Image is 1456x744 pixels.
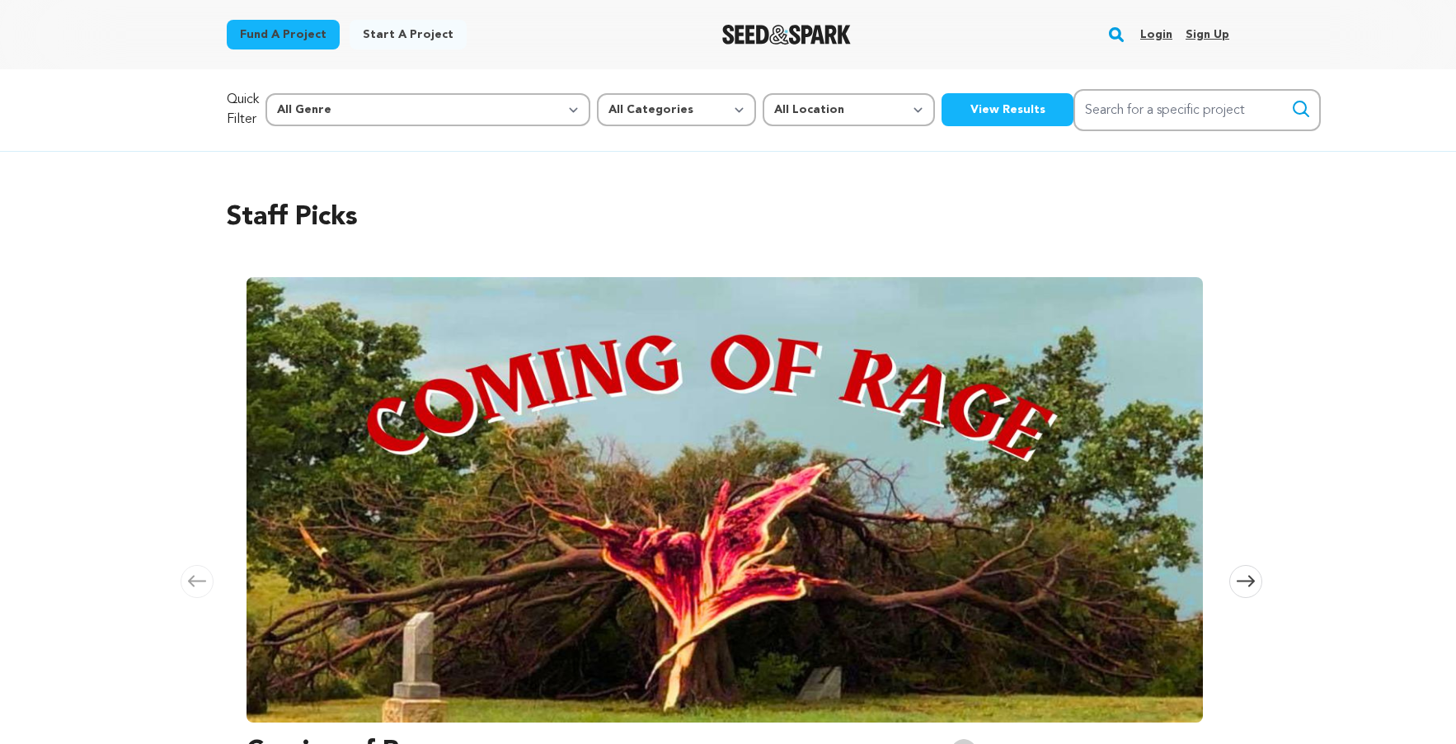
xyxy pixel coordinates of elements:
[227,90,259,129] p: Quick Filter
[722,25,852,45] a: Seed&Spark Homepage
[247,277,1203,723] img: Coming of Rage image
[1140,21,1172,48] a: Login
[1186,21,1229,48] a: Sign up
[350,20,467,49] a: Start a project
[942,93,1073,126] button: View Results
[227,198,1229,238] h2: Staff Picks
[227,20,340,49] a: Fund a project
[1073,89,1321,131] input: Search for a specific project
[722,25,852,45] img: Seed&Spark Logo Dark Mode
